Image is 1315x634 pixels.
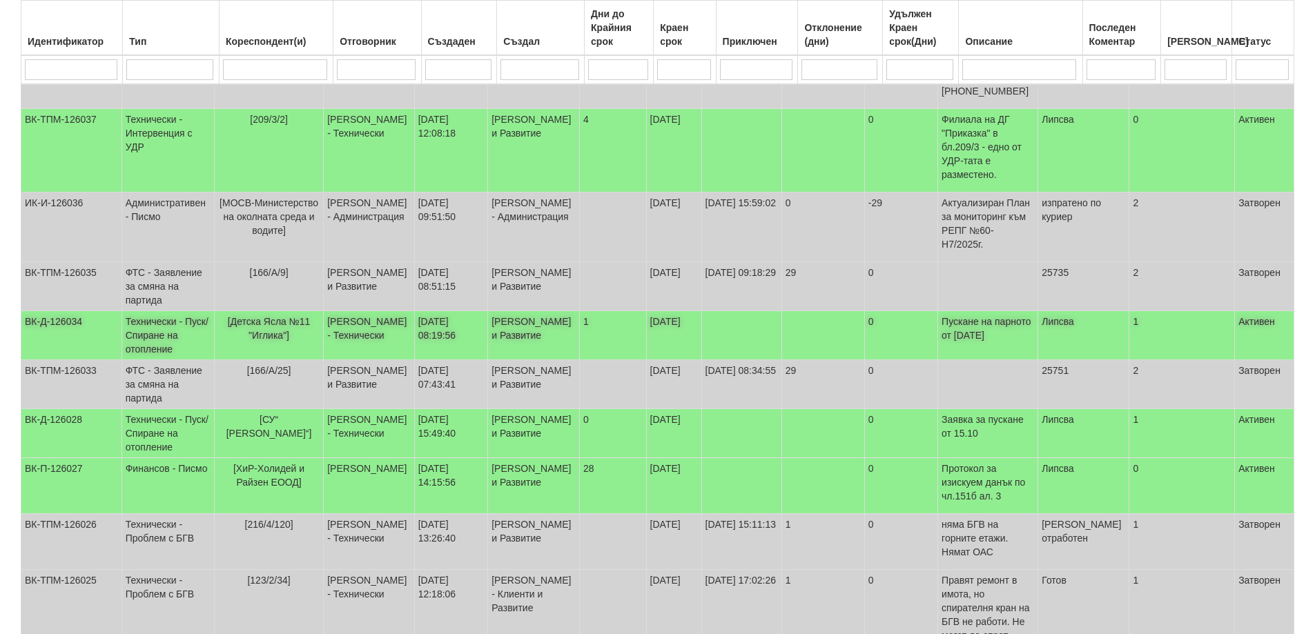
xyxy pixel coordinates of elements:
[425,32,494,51] div: Създаден
[1129,409,1235,458] td: 1
[1042,267,1069,278] span: 25735
[414,409,488,458] td: [DATE] 15:49:40
[646,192,701,262] td: [DATE]
[126,32,215,51] div: Тип
[798,1,883,56] th: Отклонение (дни): No sort applied, activate to apply an ascending sort
[414,458,488,514] td: [DATE] 14:15:56
[864,458,937,514] td: 0
[654,1,716,56] th: Краен срок: No sort applied, activate to apply an ascending sort
[716,1,798,56] th: Приключен: No sort applied, activate to apply an ascending sort
[21,360,122,409] td: ВК-ТПМ-126033
[228,316,311,341] span: [Детска Ясла №11 "Иглика"]
[247,575,290,586] span: [123/2/34]
[414,514,488,570] td: [DATE] 13:26:40
[123,1,220,56] th: Тип: No sort applied, activate to apply an ascending sort
[488,360,580,409] td: [PERSON_NAME] и Развитие
[701,192,781,262] td: [DATE] 15:59:02
[414,109,488,192] td: [DATE] 12:08:18
[583,463,594,474] span: 28
[646,458,701,514] td: [DATE]
[646,311,701,360] td: [DATE]
[720,32,795,51] div: Приключен
[21,458,122,514] td: ВК-П-126027
[1129,311,1235,360] td: 1
[1082,1,1161,56] th: Последен Коментар: No sort applied, activate to apply an ascending sort
[962,32,1078,51] div: Описание
[1161,1,1232,56] th: Брой Файлове: No sort applied, activate to apply an ascending sort
[1129,360,1235,409] td: 2
[701,262,781,311] td: [DATE] 09:18:29
[864,514,937,570] td: 0
[1042,197,1101,222] span: изпратено по куриер
[488,192,580,262] td: [PERSON_NAME] - Администрация
[220,197,318,236] span: [МОСВ-Министерство на околната среда и водите]
[1165,32,1228,51] div: [PERSON_NAME]
[959,1,1082,56] th: Описание: No sort applied, activate to apply an ascending sort
[121,409,214,458] td: Технически - Пуск/Спиране на отопление
[1042,316,1074,327] span: Липсва
[646,109,701,192] td: [DATE]
[1087,18,1158,51] div: Последен Коментар
[488,262,580,311] td: [PERSON_NAME] и Развитие
[324,311,414,360] td: [PERSON_NAME] - Технически
[324,409,414,458] td: [PERSON_NAME] - Технически
[324,360,414,409] td: [PERSON_NAME] и Развитие
[1129,109,1235,192] td: 0
[585,1,654,56] th: Дни до Крайния срок: No sort applied, activate to apply an ascending sort
[701,360,781,409] td: [DATE] 08:34:55
[250,267,289,278] span: [166/А/9]
[1042,414,1074,425] span: Липсва
[942,112,1034,181] p: Филиала на ДГ "Приказка" в бл.209/3 - едно от УДР-тата е разместено.
[942,196,1034,251] p: Актуализиран План за мониторинг към РЕПГ №60-Н7/2025г.
[25,32,119,51] div: Идентификатор
[883,1,959,56] th: Удължен Краен срок(Дни): No sort applied, activate to apply an ascending sort
[21,192,122,262] td: ИК-И-126036
[886,4,955,51] div: Удължен Краен срок(Дни)
[657,18,712,51] div: Краен срок
[121,360,214,409] td: ФТС - Заявление за смяна на партида
[1235,458,1294,514] td: Активен
[497,1,585,56] th: Създал: No sort applied, activate to apply an ascending sort
[801,18,879,51] div: Отклонение (дни)
[226,414,312,439] span: [СУ“ [PERSON_NAME]“]
[414,192,488,262] td: [DATE] 09:51:50
[781,262,864,311] td: 29
[864,409,937,458] td: 0
[324,109,414,192] td: [PERSON_NAME] - Технически
[1235,109,1294,192] td: Активен
[21,262,122,311] td: ВК-ТПМ-126035
[942,517,1034,559] p: няма БГВ на горните етажи. Нямат ОАС
[781,192,864,262] td: 0
[245,519,293,530] span: [216/4/120]
[500,32,581,51] div: Създал
[1235,192,1294,262] td: Затворен
[1235,360,1294,409] td: Затворен
[1232,1,1294,56] th: Статус: No sort applied, activate to apply an ascending sort
[1129,514,1235,570] td: 1
[646,409,701,458] td: [DATE]
[21,409,122,458] td: ВК-Д-126028
[1129,192,1235,262] td: 2
[864,262,937,311] td: 0
[488,311,580,360] td: [PERSON_NAME] и Развитие
[583,414,589,425] span: 0
[121,192,214,262] td: Административен - Писмо
[414,311,488,360] td: [DATE] 08:19:56
[1042,575,1066,586] span: Готов
[488,514,580,570] td: [PERSON_NAME] и Развитие
[1042,365,1069,376] span: 25751
[1042,114,1074,125] span: Липсва
[583,114,589,125] span: 4
[701,514,781,570] td: [DATE] 15:11:13
[324,514,414,570] td: [PERSON_NAME] - Технически
[864,360,937,409] td: 0
[942,413,1034,440] p: Заявка за пускане от 15.10
[21,311,122,360] td: ВК-Д-126034
[219,1,333,56] th: Кореспондент(и): No sort applied, activate to apply an ascending sort
[223,32,329,51] div: Кореспондент(и)
[488,409,580,458] td: [PERSON_NAME] и Развитие
[247,365,291,376] span: [166/А/25]
[864,192,937,262] td: -29
[121,311,214,360] td: Технически - Пуск/Спиране на отопление
[121,262,214,311] td: ФТС - Заявление за смяна на партида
